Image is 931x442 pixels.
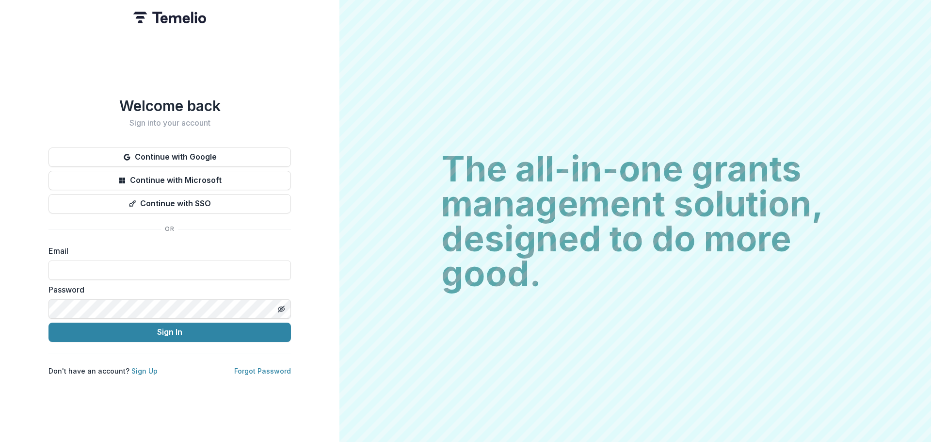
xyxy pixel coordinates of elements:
p: Don't have an account? [48,366,158,376]
a: Sign Up [131,367,158,375]
button: Sign In [48,323,291,342]
button: Continue with SSO [48,194,291,213]
button: Toggle password visibility [273,301,289,317]
a: Forgot Password [234,367,291,375]
img: Temelio [133,12,206,23]
label: Password [48,284,285,295]
label: Email [48,245,285,257]
button: Continue with Microsoft [48,171,291,190]
h1: Welcome back [48,97,291,115]
h2: Sign into your account [48,118,291,128]
button: Continue with Google [48,147,291,167]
